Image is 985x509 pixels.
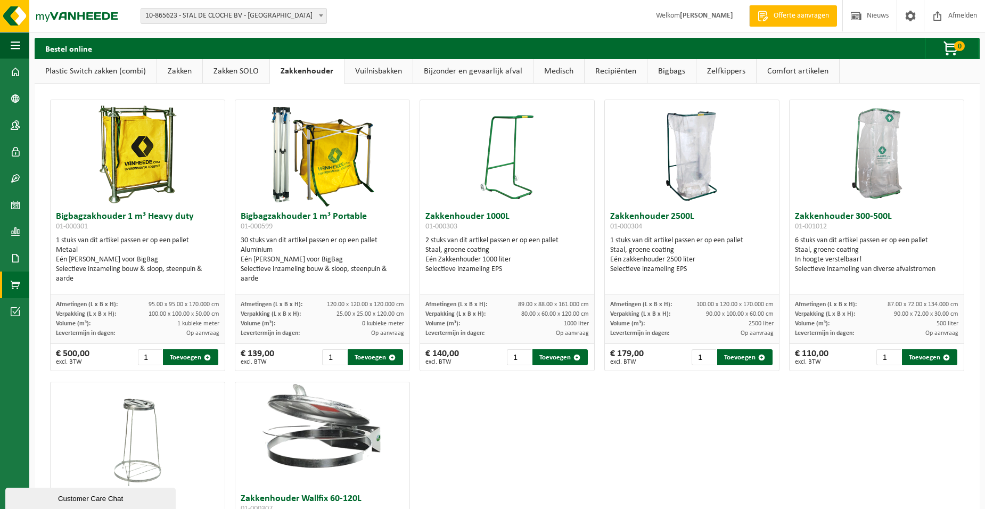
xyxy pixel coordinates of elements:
span: Op aanvraag [556,330,589,336]
img: 01-000306 [111,382,164,489]
span: Levertermijn in dagen: [425,330,485,336]
span: 90.00 x 100.00 x 60.00 cm [706,311,774,317]
span: Volume (m³): [56,321,91,327]
span: Verpakking (L x B x H): [425,311,486,317]
span: excl. BTW [795,359,828,365]
div: 6 stuks van dit artikel passen er op een pallet [795,236,959,274]
span: Levertermijn in dagen: [56,330,115,336]
a: Zakken [157,59,202,84]
a: Offerte aanvragen [749,5,837,27]
div: 2 stuks van dit artikel passen er op een pallet [425,236,589,274]
div: Eén [PERSON_NAME] voor BigBag [56,255,220,265]
span: Levertermijn in dagen: [795,330,854,336]
span: excl. BTW [425,359,459,365]
a: Comfort artikelen [757,59,839,84]
span: 1 kubieke meter [177,321,219,327]
div: Staal, groene coating [425,245,589,255]
a: Zakkenhouder [270,59,344,84]
h2: Bestel online [35,38,103,59]
h3: Zakkenhouder 300-500L [795,212,959,233]
div: € 500,00 [56,349,89,365]
div: Metaal [56,245,220,255]
div: Selectieve inzameling bouw & sloop, steenpuin & aarde [56,265,220,284]
span: 100.00 x 100.00 x 50.00 cm [149,311,219,317]
div: Selectieve inzameling bouw & sloop, steenpuin & aarde [241,265,405,284]
span: Op aanvraag [925,330,958,336]
span: excl. BTW [241,359,274,365]
strong: [PERSON_NAME] [680,12,733,20]
a: Vuilnisbakken [344,59,413,84]
div: € 140,00 [425,349,459,365]
img: 01-000304 [665,100,718,207]
span: 01-000304 [610,223,642,231]
span: 120.00 x 120.00 x 120.000 cm [327,301,404,308]
h3: Zakkenhouder 2500L [610,212,774,233]
button: Toevoegen [532,349,588,365]
span: 01-000301 [56,223,88,231]
a: Bigbags [647,59,696,84]
input: 1 [507,349,531,365]
span: 89.00 x 88.00 x 161.000 cm [518,301,589,308]
span: 25.00 x 25.00 x 120.00 cm [336,311,404,317]
span: Verpakking (L x B x H): [241,311,301,317]
span: Verpakking (L x B x H): [795,311,855,317]
span: 0 [954,41,965,51]
div: Staal, groene coating [610,245,774,255]
h3: Bigbagzakhouder 1 m³ Portable [241,212,405,233]
h3: Bigbagzakhouder 1 m³ Heavy duty [56,212,220,233]
span: Levertermijn in dagen: [241,330,300,336]
a: Zakken SOLO [203,59,269,84]
a: Medisch [533,59,584,84]
button: 0 [925,38,979,59]
div: € 110,00 [795,349,828,365]
input: 1 [876,349,900,365]
span: 95.00 x 95.00 x 170.000 cm [149,301,219,308]
span: 10-865623 - STAL DE CLOCHE BV - GELUWE [141,8,327,24]
span: 87.00 x 72.00 x 134.000 cm [888,301,958,308]
span: Volume (m³): [795,321,830,327]
span: Offerte aanvragen [771,11,832,21]
span: 10-865623 - STAL DE CLOCHE BV - GELUWE [141,9,326,23]
button: Toevoegen [717,349,773,365]
div: Selectieve inzameling EPS [425,265,589,274]
span: Volume (m³): [610,321,645,327]
span: Verpakking (L x B x H): [56,311,116,317]
iframe: chat widget [5,486,178,509]
div: 30 stuks van dit artikel passen er op een pallet [241,236,405,284]
img: 01-000303 [480,100,533,207]
span: Afmetingen (L x B x H): [56,301,118,308]
span: Afmetingen (L x B x H): [241,301,302,308]
span: Volume (m³): [241,321,275,327]
span: 500 liter [937,321,958,327]
a: Zelfkippers [696,59,756,84]
button: Toevoegen [348,349,404,365]
div: Eén [PERSON_NAME] voor BigBag [241,255,405,265]
span: 80.00 x 60.00 x 120.00 cm [521,311,589,317]
span: Afmetingen (L x B x H): [425,301,487,308]
div: Selectieve inzameling EPS [610,265,774,274]
span: excl. BTW [56,359,89,365]
span: 2500 liter [749,321,774,327]
input: 1 [692,349,716,365]
span: 100.00 x 120.00 x 170.000 cm [696,301,774,308]
div: Staal, groene coating [795,245,959,255]
span: 01-001012 [795,223,827,231]
div: € 179,00 [610,349,644,365]
span: Afmetingen (L x B x H): [610,301,672,308]
div: 1 stuks van dit artikel passen er op een pallet [56,236,220,284]
h3: Zakkenhouder 1000L [425,212,589,233]
div: In hoogte verstelbaar! [795,255,959,265]
span: Verpakking (L x B x H): [610,311,670,317]
input: 1 [322,349,346,365]
input: 1 [138,349,162,365]
span: 1000 liter [564,321,589,327]
a: Recipiënten [585,59,647,84]
span: excl. BTW [610,359,644,365]
img: 01-000307 [235,382,410,470]
span: 0 kubieke meter [362,321,404,327]
span: Volume (m³): [425,321,460,327]
button: Toevoegen [163,349,219,365]
span: Afmetingen (L x B x H): [795,301,857,308]
a: Bijzonder en gevaarlijk afval [413,59,533,84]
